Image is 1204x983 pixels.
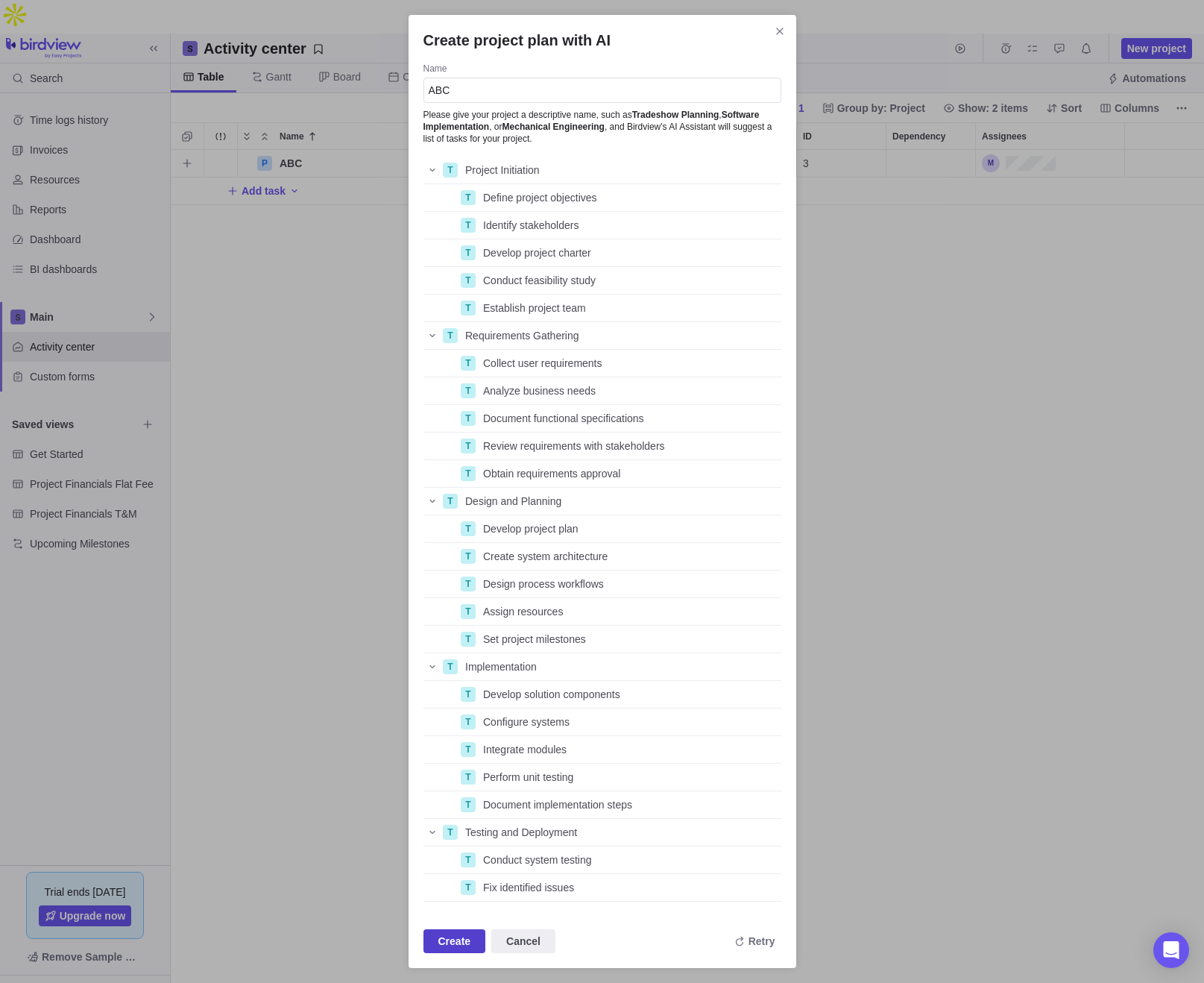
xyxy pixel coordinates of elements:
div: Design and Planning [459,488,781,515]
span: Integrate modules [483,742,567,757]
div: Name [423,63,781,78]
span: Project Initiation [465,163,540,178]
div: Create project plan with AI [409,15,796,968]
div: T [461,715,476,729]
div: Document functional specifications [477,405,781,432]
span: Document functional specifications [483,411,644,426]
span: Close [769,21,790,42]
div: T [461,797,476,812]
b: Mechanical Engineering [502,122,605,132]
div: Conduct system testing [477,847,781,873]
div: Create system architecture [477,543,781,570]
span: Establish project team [483,301,586,315]
div: T [461,742,476,757]
div: Analyze business needs [477,377,781,404]
span: Create system architecture [483,549,608,564]
span: Set project milestones [483,632,586,647]
div: Develop solution components [477,681,781,708]
div: T [461,852,476,867]
div: T [461,521,476,536]
div: T [443,494,458,509]
span: Cancel [506,932,540,950]
span: Testing and Deployment [465,825,577,840]
div: Open Intercom Messenger [1153,932,1189,968]
div: Integrate modules [477,736,781,763]
div: T [461,356,476,371]
span: Identify stakeholders [483,218,579,233]
div: grid [423,157,781,902]
span: Cancel [491,929,555,953]
div: T [461,687,476,702]
div: Define project objectives [477,184,781,211]
div: Project Initiation [459,157,781,183]
div: T [461,273,476,288]
span: Define project objectives [483,190,597,205]
span: Please give your project a descriptive name, such as , , or , and Birdview's AI Assistant will su... [423,103,781,145]
span: Review requirements with stakeholders [483,439,665,453]
div: Identify stakeholders [477,212,781,239]
div: Implementation [459,653,781,680]
div: Obtain requirements approval [477,460,781,487]
div: T [443,825,458,840]
span: Retry [748,934,775,949]
div: T [461,439,476,453]
div: T [461,577,476,591]
span: Conduct system testing [483,852,592,867]
span: Fix identified issues [483,880,574,895]
div: Perform unit testing [477,764,781,791]
div: Configure systems [477,709,781,735]
div: T [461,466,476,481]
b: Tradeshow Planning [632,110,719,120]
span: Document implementation steps [483,797,632,812]
div: Conduct feasibility study [477,267,781,294]
span: Retry [728,931,781,952]
div: T [443,328,458,343]
div: Document implementation steps [477,791,781,818]
div: Develop project plan [477,515,781,542]
div: Review requirements with stakeholders [477,433,781,459]
h2: Create project plan with AI [423,30,781,51]
div: T [461,604,476,619]
div: T [461,549,476,564]
span: Create [423,929,486,953]
div: T [461,770,476,785]
span: Design and Planning [465,494,561,509]
span: Collect user requirements [483,356,602,371]
div: T [461,632,476,647]
span: Assign resources [483,604,563,619]
div: T [461,301,476,315]
span: Develop project charter [483,245,591,260]
div: T [461,218,476,233]
div: T [461,383,476,398]
span: Perform unit testing [483,770,573,785]
span: Obtain requirements approval [483,466,620,481]
div: Develop project charter [477,239,781,266]
div: Establish project team [477,295,781,321]
span: Configure systems [483,715,570,729]
div: Set project milestones [477,626,781,653]
div: Assign resources [477,598,781,625]
div: Requirements Gathering [459,322,781,349]
div: T [461,880,476,895]
span: Create [438,932,471,950]
span: Design process workflows [483,577,604,591]
div: T [443,659,458,674]
span: Conduct feasibility study [483,273,596,288]
div: T [461,245,476,260]
div: T [461,411,476,426]
div: Collect user requirements [477,350,781,377]
span: Implementation [465,659,537,674]
div: Design process workflows [477,571,781,597]
div: Testing and Deployment [459,819,781,846]
span: Analyze business needs [483,383,596,398]
div: Fix identified issues [477,874,781,901]
div: T [443,163,458,178]
span: Develop solution components [483,687,620,702]
div: T [461,190,476,205]
span: Develop project plan [483,521,579,536]
span: Requirements Gathering [465,328,579,343]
